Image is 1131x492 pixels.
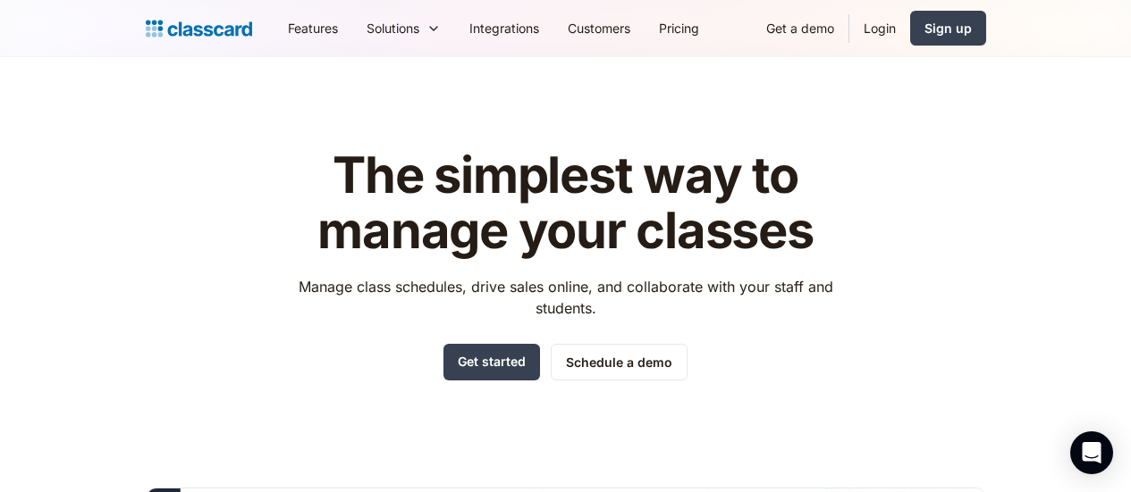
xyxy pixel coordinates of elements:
a: home [146,16,252,41]
div: Open Intercom Messenger [1070,431,1113,474]
div: Solutions [367,19,419,38]
a: Get started [443,344,540,380]
div: Sign up [924,19,972,38]
h1: The simplest way to manage your classes [282,148,849,258]
a: Sign up [910,11,986,46]
a: Features [274,8,352,48]
div: Solutions [352,8,455,48]
a: Integrations [455,8,553,48]
a: Schedule a demo [551,344,688,380]
a: Get a demo [752,8,848,48]
p: Manage class schedules, drive sales online, and collaborate with your staff and students. [282,276,849,319]
a: Login [849,8,910,48]
a: Customers [553,8,645,48]
a: Pricing [645,8,713,48]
